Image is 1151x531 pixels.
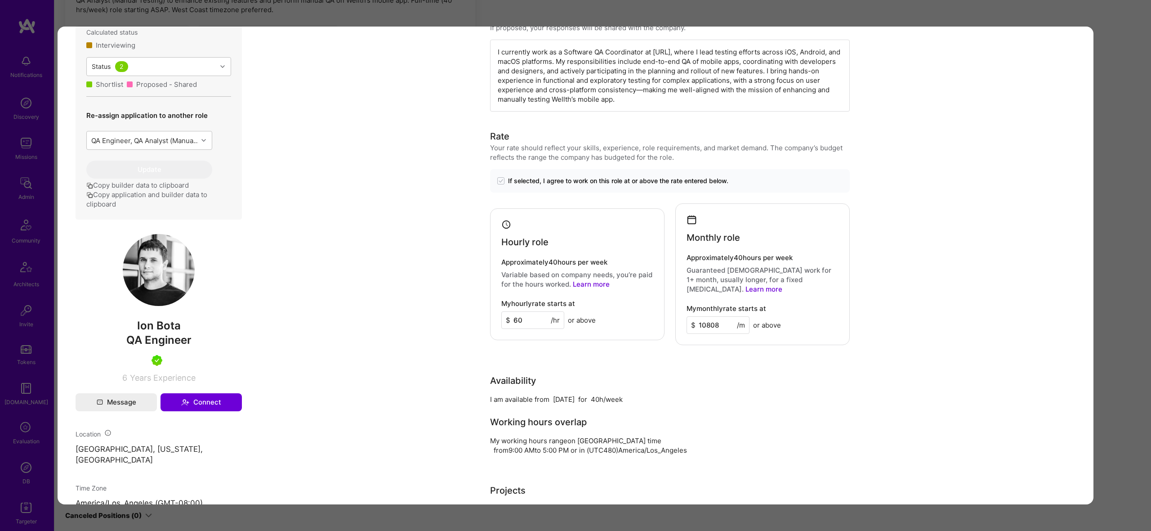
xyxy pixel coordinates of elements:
[490,484,526,497] div: Projects
[501,258,653,266] h4: Approximately 40 hours per week
[220,64,225,69] i: icon Chevron
[123,234,195,306] img: User Avatar
[76,319,242,333] span: Ion Bota
[501,237,549,247] h4: Hourly role
[753,320,781,330] span: or above
[490,415,587,429] div: Working hours overlap
[86,180,189,190] button: Copy builder data to clipboard
[490,40,850,112] div: I currently work as a Software QA Coordinator at [URL], where I lead testing efforts across iOS, ...
[161,393,242,411] button: Connect
[96,80,123,89] div: Shortlist
[745,285,782,293] a: Learn more
[130,373,196,382] span: Years Experience
[96,40,135,50] div: Interviewing
[86,183,93,189] i: icon Copy
[687,215,697,225] i: icon Calendar
[76,444,242,466] p: [GEOGRAPHIC_DATA], [US_STATE], [GEOGRAPHIC_DATA]
[501,270,653,289] p: Variable based on company needs, you’re paid for the hours worked.
[508,176,728,185] span: If selected, I agree to work on this role at or above the rate entered below.
[76,393,157,411] button: Message
[126,333,192,346] span: QA Engineer
[501,311,564,329] input: XXX
[490,395,549,404] div: I am available from
[687,254,839,262] h4: Approximately 40 hours per week
[123,299,195,308] a: User Avatar
[490,130,509,143] div: Rate
[501,220,512,230] i: icon Clock
[152,355,162,366] img: A.Teamer in Residence
[86,192,93,199] i: icon Copy
[201,138,206,143] i: icon Chevron
[86,111,212,120] p: Re-assign application to another role
[551,315,560,325] span: /hr
[553,395,575,404] div: [DATE]
[76,485,107,492] span: Time Zone
[76,499,242,509] p: America/Los_Angeles (GMT-08:00 )
[490,436,661,445] div: My working hours range on [GEOGRAPHIC_DATA] time
[76,429,242,439] div: Location
[687,305,766,313] h4: My monthly rate starts at
[490,374,536,387] div: Availability
[494,446,687,454] span: from in (UTC 480 ) America/Los_Angeles
[568,315,596,325] span: or above
[181,398,189,406] i: icon Connect
[599,395,623,404] div: h/week
[86,161,212,179] button: Update
[506,315,510,325] span: $
[91,136,199,145] div: QA Engineer, QA Analyst (Manual Testing) to enhance existing features and perform manual QA on We...
[573,280,610,288] a: Learn more
[687,265,839,294] p: Guaranteed [DEMOGRAPHIC_DATA] work for 1+ month, usually longer, for a fixed [MEDICAL_DATA].
[691,320,696,330] span: $
[136,80,197,89] div: Proposed - Shared
[687,316,749,334] input: XXX
[509,446,577,454] span: 9:00 AM to 5:00 PM or
[591,395,599,404] div: 40
[97,399,103,405] i: icon Mail
[501,300,575,308] h4: My hourly rate starts at
[92,62,111,72] div: Status
[578,395,587,404] div: for
[58,27,1093,504] div: modal
[122,373,127,382] span: 6
[490,143,850,162] div: Your rate should reflect your skills, experience, role requirements, and market demand. The compa...
[86,27,138,37] span: Calculated status
[737,320,745,330] span: /m
[687,232,740,243] h4: Monthly role
[86,190,231,209] button: Copy application and builder data to clipboard
[115,61,128,72] div: 2
[490,23,686,32] div: If proposed, your responses will be shared with the company.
